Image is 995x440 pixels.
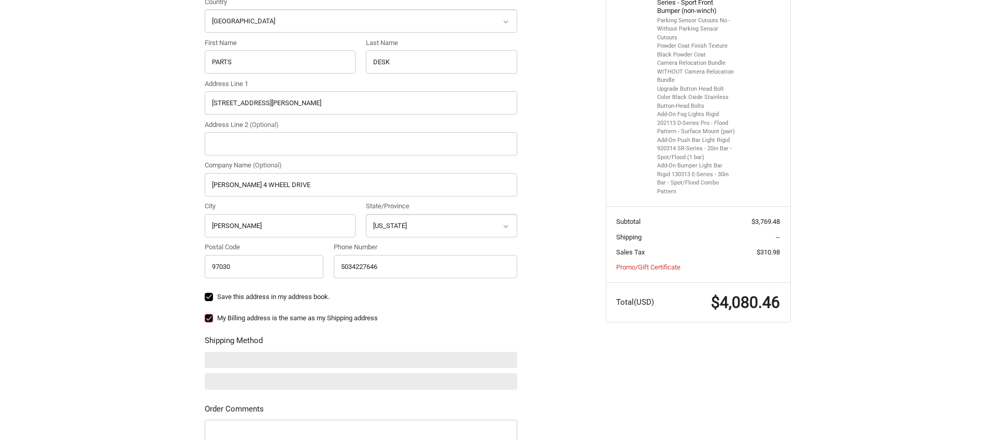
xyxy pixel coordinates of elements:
[205,335,263,351] legend: Shipping Method
[657,17,736,42] li: Parking Sensor Cutouts No - Without Parking Sensor Cutouts
[751,218,780,225] span: $3,769.48
[616,297,654,307] span: Total (USD)
[250,121,279,129] small: (Optional)
[711,293,780,311] span: $4,080.46
[205,79,517,89] label: Address Line 1
[657,162,736,196] li: Add-On Bumper Light Bar Rigid 130313 E-Series - 30in Bar - Spot/Flood Combo Pattern
[616,248,645,256] span: Sales Tax
[757,248,780,256] span: $310.98
[657,85,736,111] li: Upgrade Button Head Bolt Color Black Oxide Stainless Button-Head Bolts
[205,201,356,211] label: City
[616,233,642,241] span: Shipping
[334,242,517,252] label: Phone Number
[205,314,517,322] label: My Billing address is the same as my Shipping address
[205,403,264,420] legend: Order Comments
[253,161,282,169] small: (Optional)
[366,38,517,48] label: Last Name
[205,293,517,301] label: Save this address in my address book.
[205,160,517,171] label: Company Name
[205,120,517,130] label: Address Line 2
[776,233,780,241] span: --
[616,218,641,225] span: Subtotal
[616,263,680,271] a: Promo/Gift Certificate
[657,42,736,59] li: Powder Coat Finish Texture Black Powder Coat
[366,201,517,211] label: State/Province
[657,110,736,136] li: Add-On Fog Lights Rigid 202113 D-Series Pro - Flood Pattern - Surface Mount (pair)
[943,390,995,440] iframe: Chat Widget
[205,38,356,48] label: First Name
[205,242,324,252] label: Postal Code
[657,136,736,162] li: Add-On Push Bar Light Rigid 920314 SR-Series - 20in Bar - Spot/Flood (1 bar)
[657,59,736,85] li: Camera Relocation Bundle WITHOUT Camera Relocation Bundle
